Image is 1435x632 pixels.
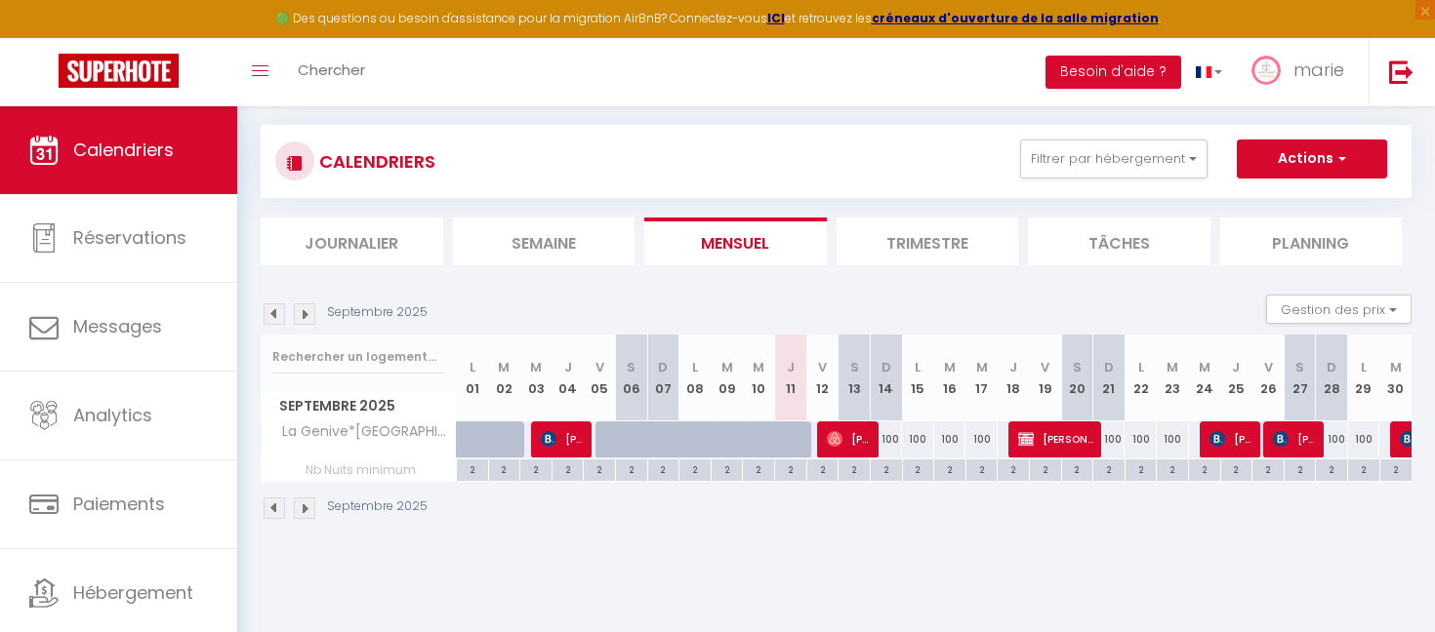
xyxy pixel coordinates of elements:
[261,217,443,265] li: Journalier
[712,459,743,478] div: 2
[1252,459,1284,478] div: 2
[1020,139,1208,178] button: Filtrer par hébergement
[767,10,785,26] a: ICI
[881,358,891,376] abbr: D
[839,459,870,478] div: 2
[965,421,998,457] div: 100
[1295,358,1304,376] abbr: S
[489,459,520,478] div: 2
[1232,358,1240,376] abbr: J
[1361,358,1367,376] abbr: L
[871,459,902,478] div: 2
[73,403,152,427] span: Analytics
[1293,58,1344,82] span: marie
[658,358,668,376] abbr: D
[552,335,584,421] th: 04
[1041,358,1049,376] abbr: V
[775,459,806,478] div: 2
[1220,335,1252,421] th: 25
[644,217,827,265] li: Mensuel
[314,139,435,183] h3: CALENDRIERS
[902,335,934,421] th: 15
[787,358,795,376] abbr: J
[1348,459,1379,478] div: 2
[1316,421,1348,457] div: 100
[584,459,615,478] div: 2
[1389,59,1414,84] img: logout
[16,8,74,66] button: Ouvrir le widget de chat LiveChat
[1237,139,1387,178] button: Actions
[1199,358,1210,376] abbr: M
[1316,335,1348,421] th: 28
[457,335,489,421] th: 01
[679,335,712,421] th: 08
[1167,358,1178,376] abbr: M
[966,459,998,478] div: 2
[1380,459,1412,478] div: 2
[1061,335,1093,421] th: 20
[1273,420,1316,457] span: [PERSON_NAME]
[453,217,635,265] li: Semaine
[1062,459,1093,478] div: 2
[1104,358,1114,376] abbr: D
[711,335,743,421] th: 09
[1221,459,1252,478] div: 2
[553,459,584,478] div: 2
[520,335,553,421] th: 03
[1189,459,1220,478] div: 2
[944,358,956,376] abbr: M
[934,335,966,421] th: 16
[262,392,456,420] span: Septembre 2025
[1138,358,1144,376] abbr: L
[298,59,365,80] span: Chercher
[648,459,679,478] div: 2
[743,335,775,421] th: 10
[903,459,934,478] div: 2
[934,459,965,478] div: 2
[1209,420,1252,457] span: [PERSON_NAME]
[1093,459,1125,478] div: 2
[530,358,542,376] abbr: M
[470,358,475,376] abbr: L
[1125,335,1157,421] th: 22
[498,358,510,376] abbr: M
[627,358,635,376] abbr: S
[1285,459,1316,478] div: 2
[1237,38,1369,106] a: ... marie
[998,459,1029,478] div: 2
[998,335,1030,421] th: 18
[1264,358,1273,376] abbr: V
[1316,459,1347,478] div: 2
[1093,421,1126,457] div: 100
[1029,335,1061,421] th: 19
[73,314,162,338] span: Messages
[457,459,488,478] div: 2
[265,421,460,443] span: La Genive*[GEOGRAPHIC_DATA]*Roquette
[488,335,520,421] th: 02
[679,459,711,478] div: 2
[1157,335,1189,421] th: 23
[520,459,552,478] div: 2
[721,358,733,376] abbr: M
[1252,335,1285,421] th: 26
[1009,358,1017,376] abbr: J
[1028,217,1210,265] li: Tâches
[616,459,647,478] div: 2
[1189,335,1221,421] th: 24
[915,358,921,376] abbr: L
[976,358,988,376] abbr: M
[818,358,827,376] abbr: V
[595,358,604,376] abbr: V
[1390,358,1402,376] abbr: M
[59,54,179,88] img: Super Booking
[1157,459,1188,478] div: 2
[73,225,186,250] span: Réservations
[775,335,807,421] th: 11
[850,358,859,376] abbr: S
[1073,358,1082,376] abbr: S
[1157,421,1189,457] div: 100
[1327,358,1336,376] abbr: D
[272,339,445,375] input: Rechercher un logement...
[584,335,616,421] th: 05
